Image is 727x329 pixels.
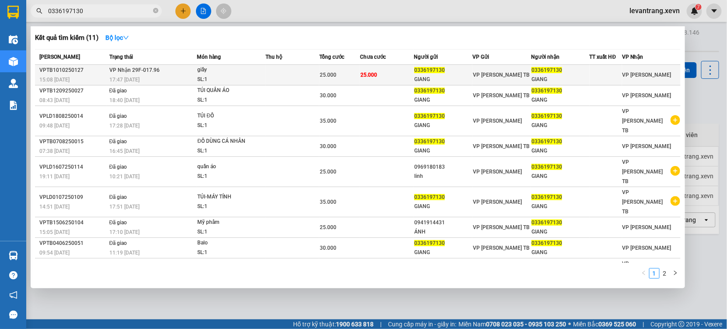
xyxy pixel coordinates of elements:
span: 0336197130 [531,138,562,145]
span: close-circle [153,8,158,13]
span: close-circle [153,7,158,15]
span: 07:38 [DATE] [39,148,70,154]
span: 17:47 [DATE] [109,77,140,83]
span: 0336197130 [414,88,445,94]
span: TT xuất HĐ [590,54,616,60]
span: plus-circle [671,115,680,125]
span: 17:28 [DATE] [109,123,140,129]
span: 09:54 [DATE] [39,250,70,256]
span: message [9,311,17,319]
div: quần áo [197,162,263,172]
div: SL: 1 [197,96,263,105]
span: VP [PERSON_NAME] TB [473,72,530,78]
span: 0336197130 [414,138,445,145]
span: 35.000 [320,199,336,205]
button: right [670,268,681,279]
li: Next Page [670,268,681,279]
div: GIANG [531,172,589,181]
span: VP [PERSON_NAME] TB [473,224,530,230]
div: GIANG [414,202,472,211]
span: VP [PERSON_NAME] [622,72,671,78]
span: VP [PERSON_NAME] [473,118,522,124]
div: SL: 1 [197,146,263,156]
span: VP [PERSON_NAME] [622,143,671,149]
div: giầy [197,65,263,75]
span: VP [PERSON_NAME] [473,199,522,205]
span: VP [PERSON_NAME] [473,169,522,175]
span: 10:21 [DATE] [109,173,140,180]
span: 0336197130 [414,194,445,200]
span: VP [PERSON_NAME] TB [473,92,530,99]
div: GIANG [414,96,472,105]
div: SL: 1 [197,75,263,85]
div: SL: 1 [197,248,263,258]
span: Đã giao [109,194,127,200]
img: warehouse-icon [9,35,18,44]
a: 1 [650,269,659,278]
span: VP [PERSON_NAME] [622,92,671,99]
h3: Kết quả tìm kiếm ( 11 ) [35,33,98,42]
span: Đã giao [109,164,127,170]
div: Mỹ phẩm [197,218,263,227]
div: VPTB1506250104 [39,218,107,227]
span: down [123,35,129,41]
span: left [641,270,647,276]
span: 09:48 [DATE] [39,123,70,129]
button: Bộ lọcdown [98,31,136,45]
span: 25.000 [320,224,336,230]
span: 0336197130 [531,219,562,226]
div: GIANG [531,96,589,105]
span: Chưa cước [360,54,386,60]
li: Previous Page [639,268,649,279]
div: GIANG [531,75,589,84]
span: 30.000 [320,143,336,149]
img: warehouse-icon [9,251,18,260]
span: 0336197130 [531,113,562,119]
span: 16:45 [DATE] [109,148,140,154]
div: GIANG [414,121,472,130]
strong: Bộ lọc [105,34,129,41]
span: VP [PERSON_NAME] [622,224,671,230]
span: Đã giao [109,113,127,119]
div: GIANG [531,121,589,130]
span: 25.000 [320,72,336,78]
span: 17:10 [DATE] [109,229,140,235]
span: 11:19 [DATE] [109,250,140,256]
input: Tìm tên, số ĐT hoặc mã đơn [48,6,151,16]
img: warehouse-icon [9,57,18,66]
span: Món hàng [197,54,221,60]
span: 19:11 [DATE] [39,173,70,180]
span: Tổng cước [319,54,344,60]
span: VP [PERSON_NAME] TB [473,143,530,149]
span: 15:05 [DATE] [39,229,70,235]
span: 0336197130 [531,240,562,246]
span: right [673,270,678,276]
div: GIANG [414,75,472,84]
div: TÚI-MÁY TÍNH [197,192,263,202]
div: ĐỒ DÙNG CÁ NHÂN [197,137,263,146]
a: 2 [660,269,670,278]
div: GIANG [531,146,589,156]
img: warehouse-icon [9,79,18,88]
span: Đã giao [109,240,127,246]
div: GIANG [531,248,589,257]
span: 25.000 [360,72,377,78]
span: Người nhận [531,54,559,60]
span: Đã giao [109,88,127,94]
div: SL: 1 [197,121,263,131]
span: VP [PERSON_NAME] TB [622,261,663,286]
span: 14:51 [DATE] [39,204,70,210]
div: SL: 1 [197,202,263,212]
span: [PERSON_NAME] [39,54,80,60]
span: question-circle [9,271,17,279]
div: linh [414,172,472,181]
div: ÁNH [414,227,472,237]
span: plus-circle [671,166,680,176]
div: GIANG [414,248,472,257]
span: 30.000 [320,92,336,99]
span: VP Nhận 29F-017.96 [109,67,160,73]
span: VP Nhận [622,54,643,60]
div: GIANG [531,227,589,237]
span: Đã giao [109,219,127,226]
